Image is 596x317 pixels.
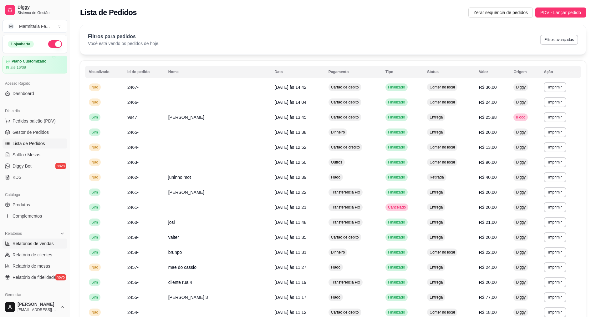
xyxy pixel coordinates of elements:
span: Sim [90,190,99,195]
th: Tipo [382,66,423,78]
button: Imprimir [544,277,566,287]
span: R$ 24,00 [479,265,497,270]
article: Plano Customizado [12,59,46,64]
span: Diggy [515,295,527,300]
span: 2458- [127,250,139,255]
span: Diggy [515,280,527,285]
span: Sim [90,235,99,240]
span: Fiado [330,175,342,180]
span: [DATE] às 11:48 [275,220,307,225]
th: Data [271,66,325,78]
span: R$ 77,00 [479,295,497,300]
span: Finalizado [387,190,406,195]
span: Não [90,310,99,315]
a: Relatório de fidelidadenovo [3,272,67,282]
button: Imprimir [544,262,566,272]
span: Diggy [515,250,527,255]
span: valter [168,235,179,240]
th: Ação [540,66,581,78]
span: Sim [90,130,99,135]
span: Entrega [428,130,444,135]
span: Cartão de débito [330,100,360,105]
a: Lista de Pedidos [3,138,67,148]
div: Acesso Rápido [3,78,67,88]
span: iFood [515,115,527,120]
a: Diggy Botnovo [3,161,67,171]
span: [DATE] às 11:35 [275,235,307,240]
span: Diggy [515,220,527,225]
span: [PERSON_NAME] [168,115,204,120]
span: Não [90,85,99,90]
button: Imprimir [544,97,566,107]
span: Cartão de débito [330,115,360,120]
div: Gerenciar [3,290,67,300]
span: Complementos [13,213,42,219]
span: Sim [90,295,99,300]
span: 2461- [127,205,139,210]
span: [EMAIL_ADDRESS][DOMAIN_NAME] [18,307,57,312]
h2: Lista de Pedidos [80,8,137,18]
button: Imprimir [544,247,566,257]
span: [DATE] às 12:50 [275,160,307,165]
button: Zerar sequência de pedidos [468,8,533,18]
span: Entrega [428,190,444,195]
a: Relatório de clientes [3,250,67,260]
span: Gestor de Pedidos [13,129,49,135]
span: Diggy [515,190,527,195]
span: Sim [90,250,99,255]
span: Cartão de crédito [330,145,361,150]
span: Comer no local [428,100,456,105]
span: Transferência Pix [330,205,361,210]
span: Não [90,160,99,165]
span: mae do cassio [168,265,196,270]
span: R$ 20,00 [479,205,497,210]
span: Finalizado [387,115,406,120]
span: Cartão de débito [330,85,360,90]
span: Entrega [428,220,444,225]
button: Imprimir [544,202,566,212]
button: PDV - Lançar pedido [535,8,586,18]
span: Entrega [428,205,444,210]
button: Imprimir [544,82,566,92]
div: Loja aberta [8,41,34,48]
span: Outros [330,160,344,165]
div: Dia a dia [3,106,67,116]
span: 2463- [127,160,139,165]
span: R$ 21,00 [479,220,497,225]
span: R$ 96,00 [479,160,497,165]
span: 2455- [127,295,139,300]
span: [DATE] às 11:19 [275,280,307,285]
button: [PERSON_NAME][EMAIL_ADDRESS][DOMAIN_NAME] [3,299,67,314]
span: Diggy [515,160,527,165]
th: Status [423,66,475,78]
button: Imprimir [544,292,566,302]
span: Diggy [515,205,527,210]
span: Finalizado [387,310,406,315]
a: Produtos [3,200,67,210]
span: Não [90,100,99,105]
button: Alterar Status [48,40,62,48]
span: 2457- [127,265,139,270]
span: Comer no local [428,160,456,165]
a: Relatório de mesas [3,261,67,271]
span: Zerar sequência de pedidos [473,9,528,16]
span: Finalizado [387,220,406,225]
span: Lista de Pedidos [13,140,45,147]
p: Você está vendo os pedidos de hoje. [88,40,160,47]
span: [DATE] às 13:45 [275,115,307,120]
span: Relatórios de vendas [13,240,54,247]
span: Fiado [330,265,342,270]
span: R$ 24,00 [479,100,497,105]
button: Imprimir [544,157,566,167]
span: juninho mot [168,175,191,180]
span: 9947 [127,115,137,120]
span: Sim [90,115,99,120]
a: DiggySistema de Gestão [3,3,67,18]
button: Imprimir [544,142,566,152]
span: 2464- [127,145,139,150]
span: [DATE] às 11:12 [275,310,307,315]
span: Não [90,265,99,270]
span: Diggy [18,5,65,10]
span: R$ 22,00 [479,250,497,255]
article: até 16/09 [10,65,26,70]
